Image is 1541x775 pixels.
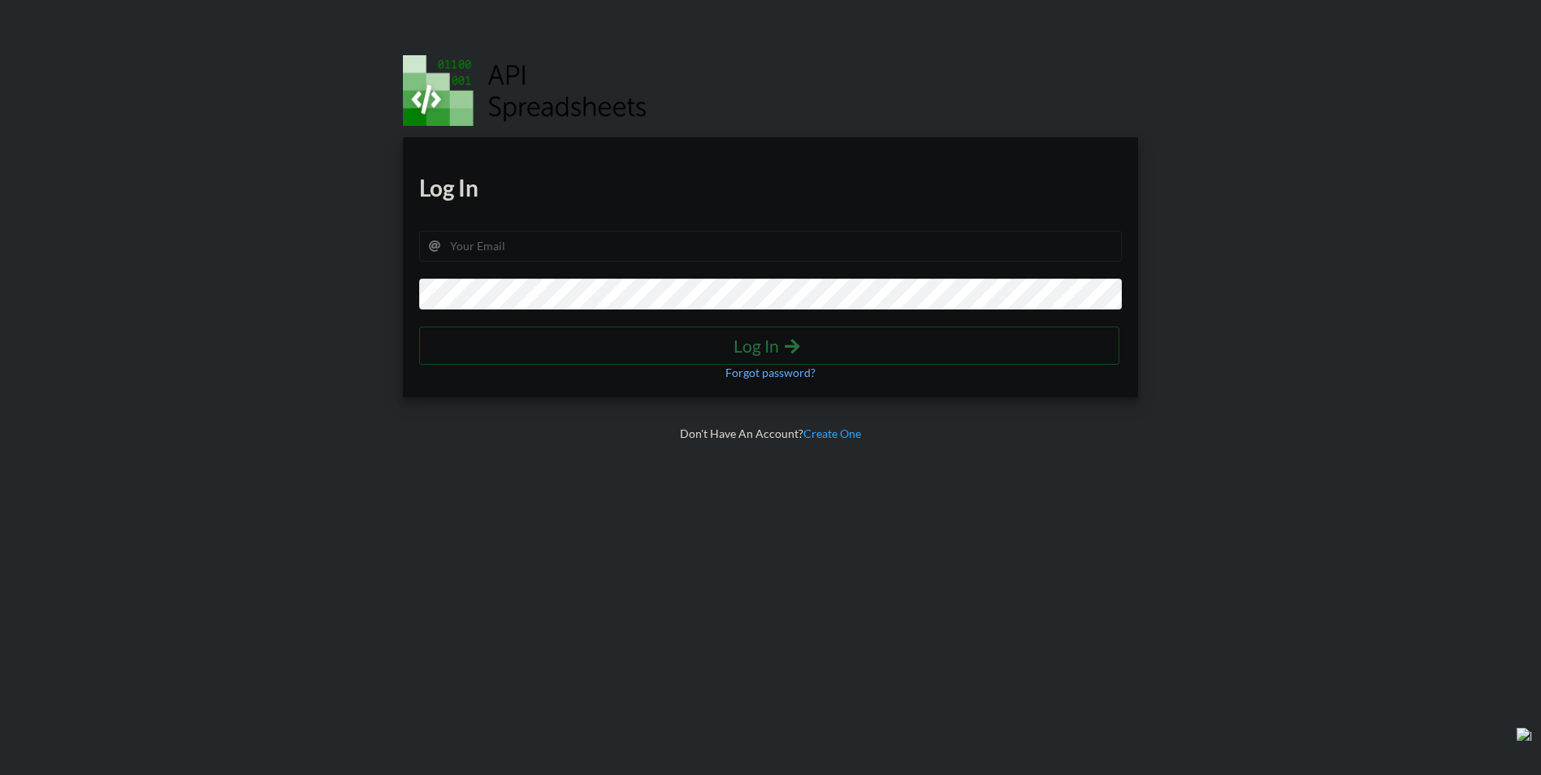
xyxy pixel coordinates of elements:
[392,426,1150,442] p: Don't Have An Account?
[419,231,1123,262] input: Your Email
[419,173,1123,202] h1: Log In
[725,365,816,381] p: Forgot password?
[803,426,861,440] a: Create One
[403,55,647,126] img: Logo.png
